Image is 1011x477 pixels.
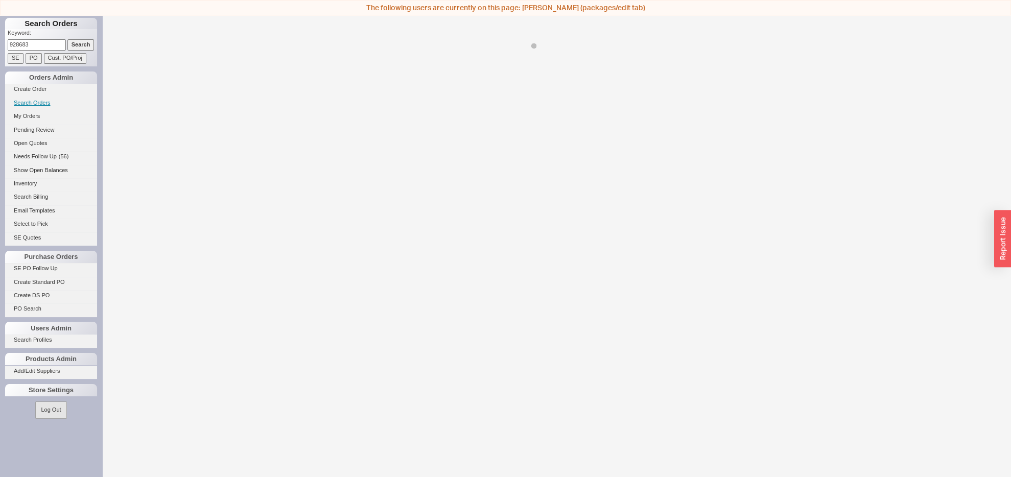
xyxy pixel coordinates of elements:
a: Create Standard PO [5,276,97,287]
a: Search Profiles [5,335,97,345]
a: Inventory [5,178,97,189]
input: PO [26,53,42,63]
h1: Search Orders [5,18,97,29]
span: Needs Follow Up [14,153,57,159]
a: SE Quotes [5,232,97,243]
div: Store Settings [5,384,97,396]
a: Create DS PO [5,290,97,301]
a: PO Search [5,303,97,314]
a: Add/Edit Suppliers [5,365,97,376]
div: Products Admin [5,353,97,365]
span: Pending Review [14,126,55,132]
button: Log Out [35,401,66,418]
a: Show Open Balances [5,164,97,175]
a: Email Templates [5,205,97,216]
a: Search Orders [5,97,97,108]
a: SE PO Follow Up [5,263,97,274]
a: Select to Pick [5,219,97,229]
a: My Orders [5,111,97,122]
span: [PERSON_NAME] (packages/edit tab) [522,3,645,12]
span: ( 56 ) [59,153,69,159]
div: Users Admin [5,322,97,334]
a: Create Order [5,84,97,94]
div: Purchase Orders [5,251,97,263]
input: SE [8,53,23,63]
p: Keyword: [8,29,97,39]
a: Needs Follow Up(56) [5,151,97,162]
div: Orders Admin [5,71,97,84]
a: Open Quotes [5,138,97,149]
a: Search Billing [5,192,97,202]
div: The following users are currently on this page: [3,3,1008,13]
a: Pending Review [5,124,97,135]
input: Cust. PO/Proj [44,53,86,63]
input: Search [67,39,95,50]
